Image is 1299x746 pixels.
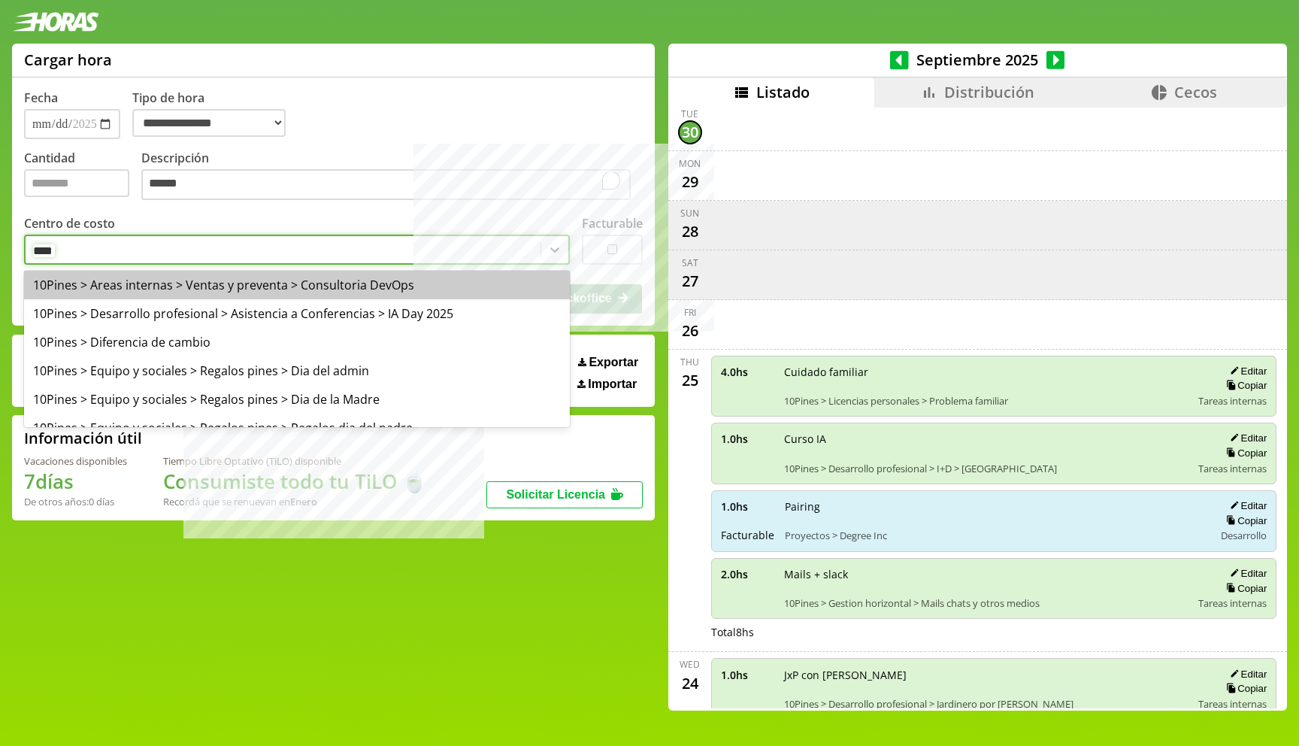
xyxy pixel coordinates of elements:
[721,365,774,379] span: 4.0 hs
[944,82,1034,102] span: Distribución
[24,428,142,448] h2: Información útil
[711,625,1277,639] div: Total 8 hs
[506,488,605,501] span: Solicitar Licencia
[680,207,699,220] div: Sun
[678,220,702,244] div: 28
[678,671,702,695] div: 24
[721,567,774,581] span: 2.0 hs
[1225,432,1267,444] button: Editar
[24,328,570,356] div: 10Pines > Diferencia de cambio
[1225,567,1267,580] button: Editar
[785,529,1204,542] span: Proyectos > Degree Inc
[132,89,298,139] label: Tipo de hora
[141,169,631,201] textarea: To enrich screen reader interactions, please activate Accessibility in Grammarly extension settings
[24,495,127,508] div: De otros años: 0 días
[784,462,1188,475] span: 10Pines > Desarrollo profesional > I+D > [GEOGRAPHIC_DATA]
[678,170,702,194] div: 29
[1222,514,1267,527] button: Copiar
[1222,682,1267,695] button: Copiar
[678,368,702,393] div: 25
[24,50,112,70] h1: Cargar hora
[24,89,58,106] label: Fecha
[678,120,702,144] div: 30
[668,108,1287,708] div: scrollable content
[1222,379,1267,392] button: Copiar
[756,82,810,102] span: Listado
[24,215,115,232] label: Centro de costo
[784,668,1188,682] span: JxP con [PERSON_NAME]
[721,528,774,542] span: Facturable
[582,215,643,232] label: Facturable
[24,271,570,299] div: 10Pines > Areas internas > Ventas y preventa > Consultoria DevOps
[678,319,702,343] div: 26
[784,567,1188,581] span: Mails + slack
[163,495,426,508] div: Recordá que se renuevan en
[24,454,127,468] div: Vacaciones disponibles
[680,658,700,671] div: Wed
[1225,668,1267,681] button: Editar
[678,269,702,293] div: 27
[721,499,774,514] span: 1.0 hs
[784,697,1188,711] span: 10Pines > Desarrollo profesional > Jardinero por [PERSON_NAME]
[132,109,286,137] select: Tipo de hora
[486,481,643,508] button: Solicitar Licencia
[1174,82,1217,102] span: Cecos
[1225,365,1267,378] button: Editar
[24,299,570,328] div: 10Pines > Desarrollo profesional > Asistencia a Conferencias > IA Day 2025
[1198,462,1267,475] span: Tareas internas
[679,157,701,170] div: Mon
[681,108,698,120] div: Tue
[785,499,1204,514] span: Pairing
[721,432,774,446] span: 1.0 hs
[163,468,426,495] h1: Consumiste todo tu TiLO 🍵
[24,169,129,197] input: Cantidad
[24,414,570,442] div: 10Pines > Equipo y sociales > Regalos pines > Regalos dia del padre
[784,432,1188,446] span: Curso IA
[784,365,1188,379] span: Cuidado familiar
[1225,499,1267,512] button: Editar
[24,468,127,495] h1: 7 días
[680,356,699,368] div: Thu
[1222,447,1267,459] button: Copiar
[24,356,570,385] div: 10Pines > Equipo y sociales > Regalos pines > Dia del admin
[1222,582,1267,595] button: Copiar
[1221,529,1267,542] span: Desarrollo
[1198,697,1267,711] span: Tareas internas
[24,385,570,414] div: 10Pines > Equipo y sociales > Regalos pines > Dia de la Madre
[721,668,774,682] span: 1.0 hs
[784,596,1188,610] span: 10Pines > Gestion horizontal > Mails chats y otros medios
[1198,394,1267,408] span: Tareas internas
[290,495,317,508] b: Enero
[24,150,141,205] label: Cantidad
[163,454,426,468] div: Tiempo Libre Optativo (TiLO) disponible
[909,50,1046,70] span: Septiembre 2025
[589,356,638,369] span: Exportar
[682,256,698,269] div: Sat
[12,12,99,32] img: logotipo
[684,306,696,319] div: Fri
[574,355,643,370] button: Exportar
[588,378,637,391] span: Importar
[1198,596,1267,610] span: Tareas internas
[784,394,1188,408] span: 10Pines > Licencias personales > Problema familiar
[141,150,643,205] label: Descripción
